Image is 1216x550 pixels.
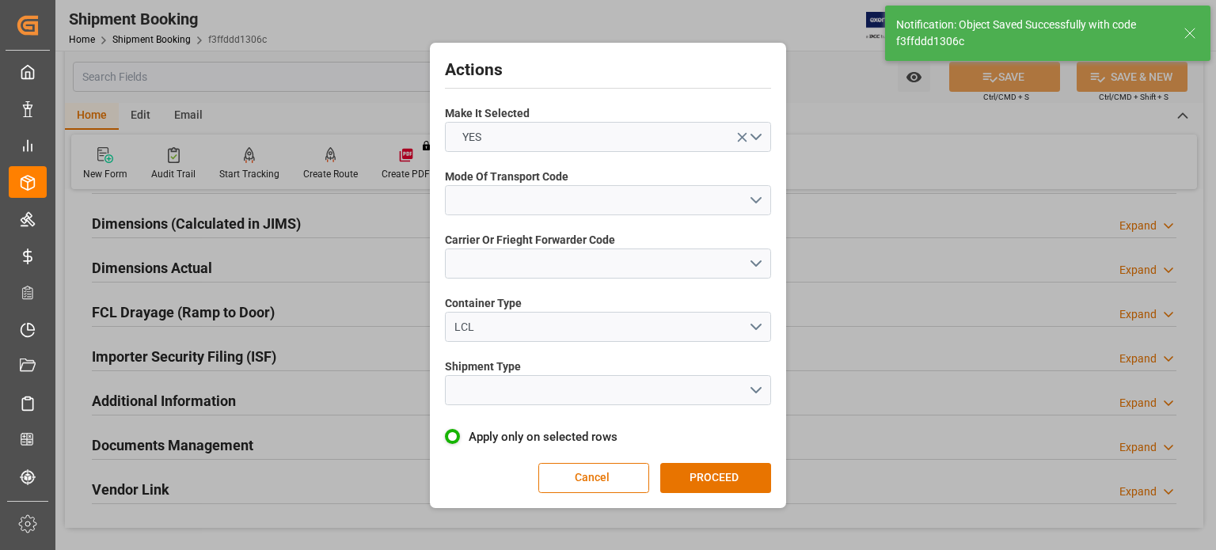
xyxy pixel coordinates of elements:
[445,295,522,312] span: Container Type
[454,319,749,336] div: LCL
[445,427,771,446] label: Apply only on selected rows
[445,169,568,185] span: Mode Of Transport Code
[538,463,649,493] button: Cancel
[445,185,771,215] button: open menu
[660,463,771,493] button: PROCEED
[445,105,530,122] span: Make It Selected
[445,358,521,375] span: Shipment Type
[445,58,771,83] h2: Actions
[445,248,771,279] button: open menu
[454,129,489,146] span: YES
[896,17,1168,50] div: Notification: Object Saved Successfully with code f3ffddd1306c
[445,232,615,248] span: Carrier Or Frieght Forwarder Code
[445,375,771,405] button: open menu
[445,312,771,342] button: open menu
[445,122,771,152] button: open menu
